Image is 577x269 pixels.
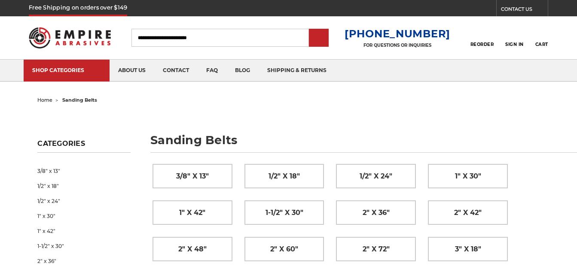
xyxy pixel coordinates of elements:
span: 3/8" x 13" [176,169,209,184]
span: 1/2" x 24" [360,169,392,184]
span: Cart [535,42,548,47]
span: 1" x 30" [455,169,481,184]
a: 2" x 36" [37,254,131,269]
a: 1-1/2" x 30" [37,239,131,254]
a: 3" x 18" [428,237,507,261]
a: 2" x 72" [336,237,415,261]
h5: Categories [37,139,131,153]
a: 1" x 42" [37,224,131,239]
a: faq [198,60,226,82]
p: FOR QUESTIONS OR INQUIRIES [345,42,450,48]
a: 1/2" x 18" [245,164,324,188]
a: 1/2" x 18" [37,178,131,193]
a: home [37,97,52,103]
a: 1" x 30" [37,209,131,224]
a: CONTACT US [501,4,548,16]
a: Reorder [470,28,494,47]
a: 1" x 42" [153,201,232,224]
span: 1" x 42" [179,206,205,220]
img: Empire Abrasives [29,22,111,54]
span: 2" x 42" [454,206,482,220]
a: Cart [535,28,548,47]
span: 3" x 18" [455,242,481,257]
a: shipping & returns [259,60,335,82]
span: Reorder [470,42,494,47]
a: 1" x 30" [428,164,507,188]
span: 2" x 36" [363,206,390,220]
a: 2" x 36" [336,201,415,224]
a: 2" x 48" [153,237,232,261]
span: sanding belts [62,97,97,103]
a: 2" x 42" [428,201,507,224]
a: 3/8" x 13" [37,163,131,178]
a: about us [110,60,154,82]
span: 2" x 72" [363,242,390,257]
a: 1-1/2" x 30" [245,201,324,224]
a: 1/2" x 24" [37,193,131,209]
span: 2" x 60" [270,242,298,257]
a: contact [154,60,198,82]
a: 2" x 60" [245,237,324,261]
a: 1/2" x 24" [336,164,415,188]
span: Sign In [505,42,524,47]
a: 3/8" x 13" [153,164,232,188]
span: 1-1/2" x 30" [266,206,303,220]
a: blog [226,60,259,82]
span: 2" x 48" [178,242,207,257]
div: SHOP CATEGORIES [32,67,101,73]
span: 1/2" x 18" [269,169,300,184]
input: Submit [310,30,327,47]
a: [PHONE_NUMBER] [345,27,450,40]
